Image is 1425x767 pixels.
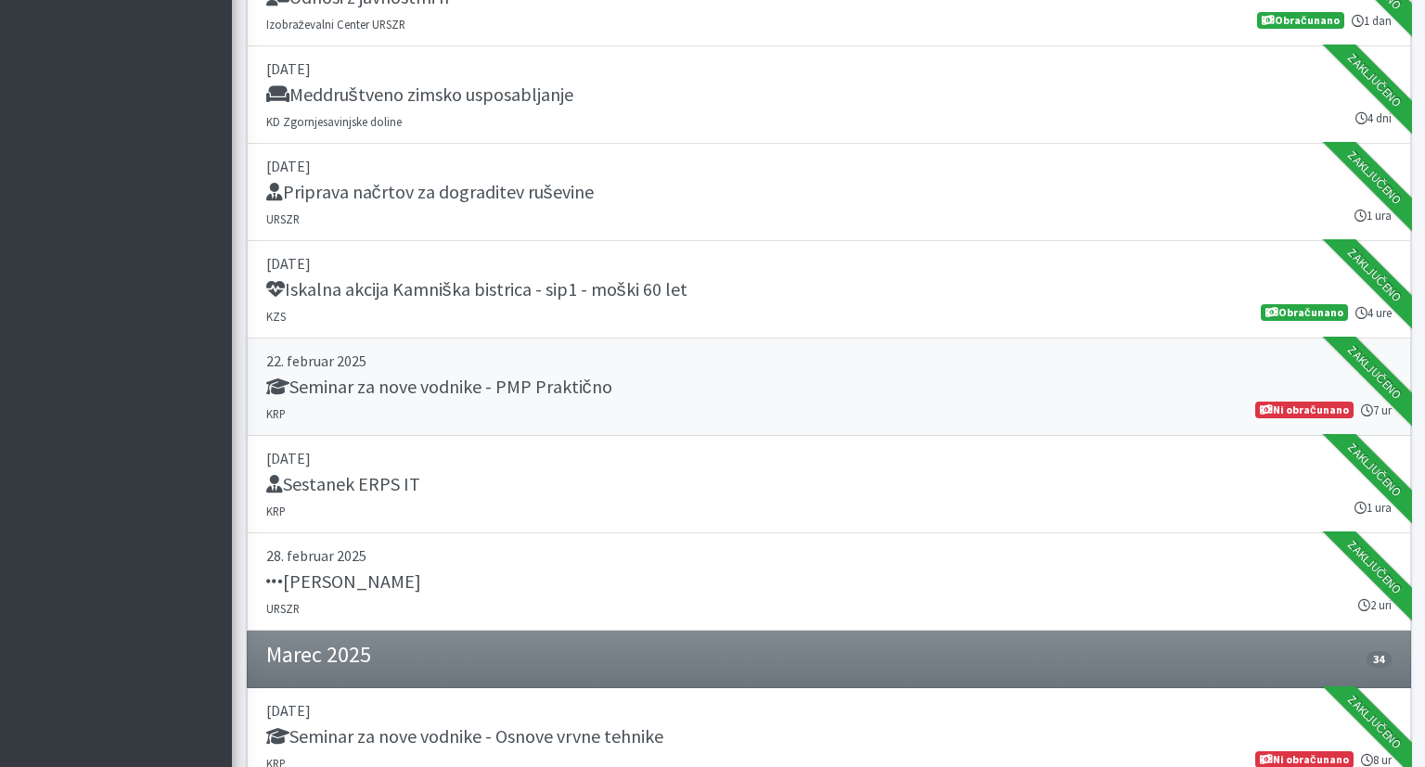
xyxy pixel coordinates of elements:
[247,144,1411,241] a: [DATE] Priprava načrtov za dograditev ruševine URSZR 1 ura Zaključeno
[266,17,405,32] small: Izobraževalni Center URSZR
[266,83,573,106] h5: Meddruštveno zimsko usposabljanje
[266,155,1392,177] p: [DATE]
[266,699,1392,722] p: [DATE]
[266,252,1392,275] p: [DATE]
[266,504,286,518] small: KRP
[266,473,420,495] h5: Sestanek ERPS IT
[266,114,402,129] small: KD Zgornjesavinjske doline
[266,570,421,593] h5: [PERSON_NAME]
[1257,12,1343,29] span: Obračunano
[247,533,1411,631] a: 28. februar 2025 [PERSON_NAME] URSZR 2 uri Zaključeno
[266,278,687,300] h5: Iskalna akcija Kamniška bistrica - sip1 - moški 60 let
[247,241,1411,339] a: [DATE] Iskalna akcija Kamniška bistrica - sip1 - moški 60 let KZS 4 ure Obračunano Zaključeno
[266,211,300,226] small: URSZR
[266,642,371,669] h4: Marec 2025
[247,436,1411,533] a: [DATE] Sestanek ERPS IT KRP 1 ura Zaključeno
[266,406,286,421] small: KRP
[1367,651,1391,668] span: 34
[266,309,286,324] small: KZS
[266,58,1392,80] p: [DATE]
[266,544,1392,567] p: 28. februar 2025
[266,350,1392,372] p: 22. februar 2025
[266,447,1392,469] p: [DATE]
[1255,402,1353,418] span: Ni obračunano
[247,339,1411,436] a: 22. februar 2025 Seminar za nove vodnike - PMP Praktično KRP 7 ur Ni obračunano Zaključeno
[266,181,594,203] h5: Priprava načrtov za dograditev ruševine
[266,725,663,748] h5: Seminar za nove vodnike - Osnove vrvne tehnike
[266,601,300,616] small: URSZR
[1261,304,1347,321] span: Obračunano
[266,376,612,398] h5: Seminar za nove vodnike - PMP Praktično
[247,46,1411,144] a: [DATE] Meddruštveno zimsko usposabljanje KD Zgornjesavinjske doline 4 dni Zaključeno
